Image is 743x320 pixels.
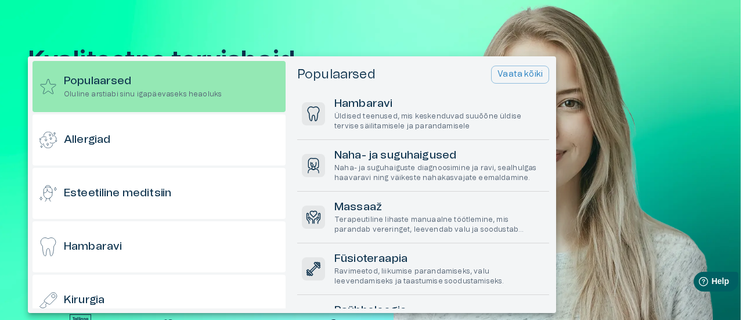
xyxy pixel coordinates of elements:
[334,251,544,267] h6: Füsioteraapia
[64,186,171,202] h6: Esteetiline meditsiin
[334,96,544,112] h6: Hambaravi
[334,112,544,131] p: Üldised teenused, mis keskenduvad suuõõne üldise tervise säilitamisele ja parandamisele
[64,74,222,89] h6: Populaarsed
[64,293,104,308] h6: Kirurgia
[297,66,376,83] h5: Populaarsed
[334,303,544,319] h6: Psühholoogia
[334,215,544,235] p: Terapeutiline lihaste manuaalne töötlemine, mis parandab vereringet, leevendab valu ja soodustab ...
[491,66,549,84] button: Vaata kõiki
[497,69,543,81] p: Vaata kõiki
[334,267,544,286] p: Ravimeetod, liikumise parandamiseks, valu leevendamiseks ja taastumise soodustamiseks.
[334,163,544,183] p: Naha- ja suguhaiguste diagnoosimine ja ravi, sealhulgas haavaravi ning väikeste nahakasvajate eem...
[652,267,743,300] iframe: Help widget launcher
[64,132,110,148] h6: Allergiad
[64,239,122,255] h6: Hambaravi
[64,89,222,99] p: Oluline arstiabi sinu igapäevaseks heaoluks
[334,148,544,164] h6: Naha- ja suguhaigused
[334,200,544,215] h6: Massaaž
